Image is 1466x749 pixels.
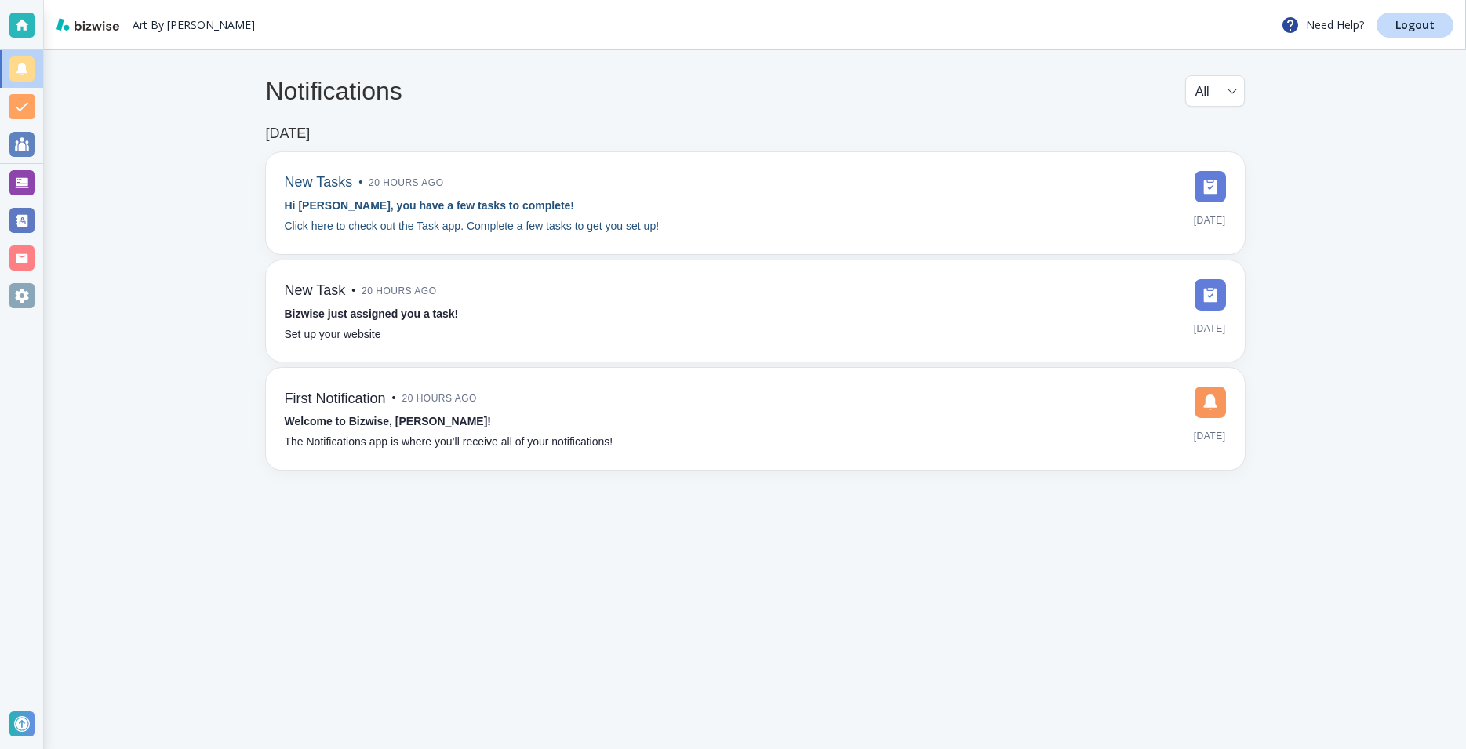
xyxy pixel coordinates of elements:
p: • [358,174,362,191]
span: 20 hours ago [362,279,436,303]
a: First Notification•20 hours agoWelcome to Bizwise, [PERSON_NAME]!The Notifications app is where y... [266,368,1245,470]
p: Click here to check out the Task app. Complete a few tasks to get you set up! [285,218,660,235]
h6: New Task [285,282,346,300]
p: • [351,282,355,300]
span: 20 hours ago [402,387,476,410]
span: [DATE] [1194,317,1226,340]
p: Art By [PERSON_NAME] [133,17,255,33]
img: DashboardSidebarNotification.svg [1195,387,1226,418]
a: Art By [PERSON_NAME] [133,13,255,38]
p: Need Help? [1281,16,1364,35]
a: New Tasks•20 hours agoHi [PERSON_NAME], you have a few tasks to complete!Click here to check out ... [266,152,1245,254]
strong: Welcome to Bizwise, [PERSON_NAME]! [285,415,491,427]
span: [DATE] [1194,424,1226,448]
img: bizwise [56,18,119,31]
p: Logout [1395,20,1435,31]
strong: Hi [PERSON_NAME], you have a few tasks to complete! [285,199,575,212]
p: • [392,390,396,407]
span: 20 hours ago [369,171,443,195]
p: The Notifications app is where you’ll receive all of your notifications! [285,434,613,451]
img: DashboardSidebarTasks.svg [1195,171,1226,202]
div: All [1195,76,1235,106]
a: New Task•20 hours agoBizwise just assigned you a task!Set up your website[DATE] [266,260,1245,362]
a: Logout [1377,13,1453,38]
h6: First Notification [285,391,386,408]
h6: [DATE] [266,125,311,143]
h6: New Tasks [285,174,353,191]
h4: Notifications [266,76,402,106]
strong: Bizwise just assigned you a task! [285,307,459,320]
img: DashboardSidebarTasks.svg [1195,279,1226,311]
span: [DATE] [1194,209,1226,232]
p: Set up your website [285,326,381,344]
